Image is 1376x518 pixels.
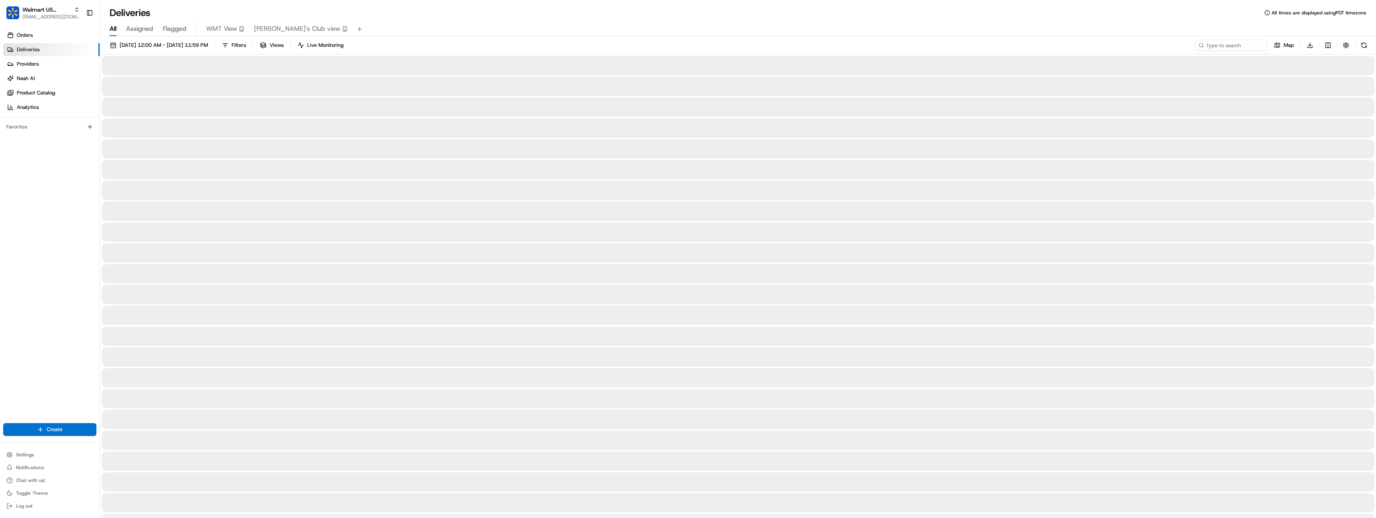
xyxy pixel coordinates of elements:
a: Deliveries [3,43,100,56]
span: Product Catalog [17,89,55,96]
a: Providers [3,58,100,70]
input: Type to search [1195,40,1267,51]
span: Providers [17,60,39,68]
div: Favorites [3,120,96,133]
button: Log out [3,500,96,512]
a: Product Catalog [3,86,100,99]
button: Settings [3,449,96,460]
button: [DATE] 12:00 AM - [DATE] 11:59 PM [106,40,212,51]
button: Chat with us! [3,475,96,486]
button: Live Monitoring [294,40,347,51]
span: Views [270,42,284,49]
button: Views [256,40,287,51]
span: [DATE] 12:00 AM - [DATE] 11:59 PM [120,42,208,49]
button: Filters [218,40,250,51]
button: Walmart US CorporateWalmart US Corporate[EMAIL_ADDRESS][DOMAIN_NAME] [3,3,83,22]
span: Toggle Theme [16,490,48,496]
span: Notifications [16,464,44,471]
span: Live Monitoring [307,42,344,49]
button: [EMAIL_ADDRESS][DOMAIN_NAME] [22,14,80,20]
span: Nash AI [17,75,35,82]
span: Analytics [17,104,39,111]
button: Notifications [3,462,96,473]
span: Flagged [163,24,186,34]
h1: Deliveries [110,6,150,19]
span: [PERSON_NAME]'s Club view [254,24,340,34]
span: Assigned [126,24,153,34]
span: All [110,24,116,34]
span: Create [47,426,62,433]
span: Settings [16,452,34,458]
button: Create [3,423,96,436]
span: WMT View [206,24,237,34]
span: Log out [16,503,32,509]
button: Toggle Theme [3,488,96,499]
a: Orders [3,29,100,42]
span: Deliveries [17,46,40,53]
span: All times are displayed using PDT timezone [1272,10,1366,16]
button: Walmart US Corporate [22,6,71,14]
button: Map [1270,40,1298,51]
button: Refresh [1358,40,1370,51]
span: Map [1284,42,1294,49]
span: Orders [17,32,33,39]
span: Filters [232,42,246,49]
a: Nash AI [3,72,100,85]
span: Chat with us! [16,477,45,484]
a: Analytics [3,101,100,114]
img: Walmart US Corporate [6,6,19,19]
